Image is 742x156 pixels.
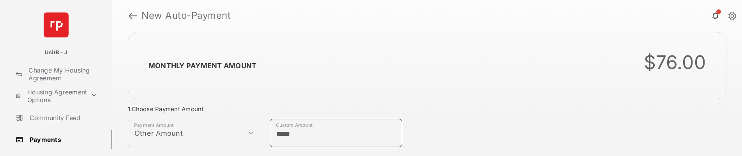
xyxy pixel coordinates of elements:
[12,87,88,105] a: Housing Agreement Options
[12,108,112,127] a: Community Feed
[45,49,67,57] p: UnitB - J
[44,12,69,37] img: svg+xml;base64,PHN2ZyB4bWxucz0iaHR0cDovL3d3dy53My5vcmcvMjAwMC9zdmciIHdpZHRoPSI2NCIgaGVpZ2h0PSI2NC...
[128,105,402,113] h3: 1. Choose Payment Amount
[12,65,112,83] a: Change My Housing Agreement
[644,51,706,74] div: $76.00
[141,62,256,70] h2: Monthly Payment Amount
[12,130,112,149] a: Payments
[141,11,231,20] strong: New Auto-Payment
